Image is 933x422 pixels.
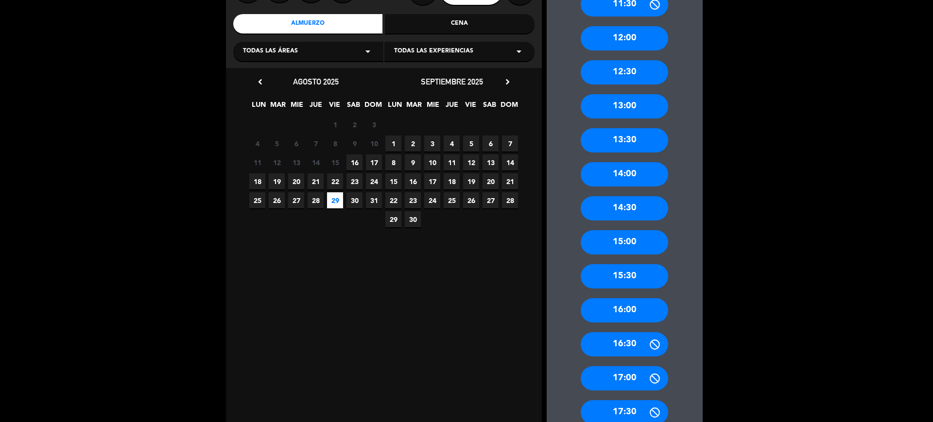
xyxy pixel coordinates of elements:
span: 20 [483,173,499,189]
span: VIE [327,99,343,115]
span: 28 [502,192,518,208]
div: 12:30 [581,60,668,84]
span: 19 [269,173,285,189]
span: 14 [308,154,324,170]
span: 15 [385,173,401,189]
span: 16 [346,154,363,170]
span: 19 [463,173,479,189]
span: JUE [444,99,460,115]
span: 21 [308,173,324,189]
span: 9 [346,135,363,152]
i: arrow_drop_down [362,46,374,57]
div: 17:00 [581,366,668,390]
span: JUE [308,99,324,115]
span: 26 [269,192,285,208]
span: 4 [249,135,265,152]
span: 18 [444,173,460,189]
span: 30 [346,192,363,208]
span: 13 [288,154,304,170]
span: SAB [482,99,498,115]
i: arrow_drop_down [513,46,525,57]
span: 22 [327,173,343,189]
span: 23 [346,173,363,189]
span: 26 [463,192,479,208]
span: LUN [387,99,403,115]
span: 24 [366,173,382,189]
span: SAB [346,99,362,115]
span: 17 [424,173,440,189]
span: 10 [424,154,440,170]
span: 6 [288,135,304,152]
span: 6 [483,135,499,152]
span: MAR [270,99,286,115]
span: 12 [463,154,479,170]
span: 11 [249,154,265,170]
div: Cena [385,14,535,34]
i: chevron_left [255,77,265,87]
span: MAR [406,99,422,115]
div: 14:00 [581,162,668,186]
i: chevron_right [502,77,513,87]
span: 13 [483,154,499,170]
div: 14:30 [581,196,668,220]
div: 13:30 [581,128,668,152]
span: 16 [405,173,421,189]
span: DOM [501,99,517,115]
span: agosto 2025 [293,77,339,86]
div: 16:00 [581,298,668,322]
span: 3 [424,135,440,152]
span: 17 [366,154,382,170]
span: 24 [424,192,440,208]
div: 15:00 [581,230,668,254]
span: 21 [502,173,518,189]
div: Almuerzo [233,14,383,34]
div: 13:00 [581,94,668,118]
span: MIE [289,99,305,115]
div: 15:30 [581,264,668,288]
span: 5 [463,135,479,152]
span: 5 [269,135,285,152]
span: 2 [405,135,421,152]
span: 8 [327,135,343,152]
span: 25 [249,192,265,208]
span: 12 [269,154,285,170]
span: 7 [502,135,518,152]
span: 2 [346,117,363,133]
span: 28 [308,192,324,208]
span: 7 [308,135,324,152]
span: 23 [405,192,421,208]
span: 8 [385,154,401,170]
span: 31 [366,192,382,208]
span: 4 [444,135,460,152]
span: LUN [251,99,267,115]
div: 16:30 [581,332,668,356]
span: 15 [327,154,343,170]
span: 20 [288,173,304,189]
span: 1 [385,135,401,152]
span: 9 [405,154,421,170]
span: Todas las áreas [243,47,298,56]
span: 30 [405,211,421,227]
div: 12:00 [581,26,668,51]
span: MIE [425,99,441,115]
span: 25 [444,192,460,208]
span: 22 [385,192,401,208]
span: VIE [463,99,479,115]
span: DOM [364,99,380,115]
span: 1 [327,117,343,133]
span: 10 [366,135,382,152]
span: 3 [366,117,382,133]
span: septiembre 2025 [421,77,483,86]
span: 14 [502,154,518,170]
span: 27 [288,192,304,208]
span: Todas las experiencias [394,47,473,56]
span: 11 [444,154,460,170]
span: 29 [385,211,401,227]
span: 27 [483,192,499,208]
span: 29 [327,192,343,208]
span: 18 [249,173,265,189]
